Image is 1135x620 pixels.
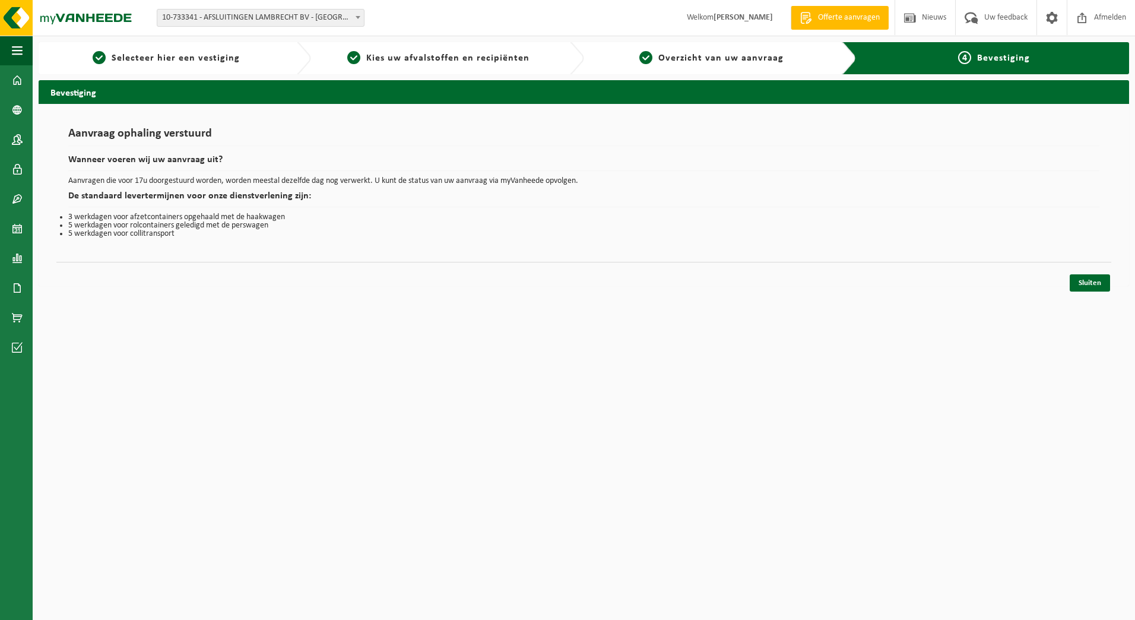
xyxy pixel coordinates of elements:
[590,51,833,65] a: 3Overzicht van uw aanvraag
[347,51,360,64] span: 2
[658,53,784,63] span: Overzicht van uw aanvraag
[68,155,1099,171] h2: Wanneer voeren wij uw aanvraag uit?
[977,53,1030,63] span: Bevestiging
[68,191,1099,207] h2: De standaard levertermijnen voor onze dienstverlening zijn:
[68,177,1099,185] p: Aanvragen die voor 17u doorgestuurd worden, worden meestal dezelfde dag nog verwerkt. U kunt de s...
[68,222,1099,230] li: 5 werkdagen voor rolcontainers geledigd met de perswagen
[317,51,560,65] a: 2Kies uw afvalstoffen en recipiënten
[1070,274,1110,292] a: Sluiten
[68,213,1099,222] li: 3 werkdagen voor afzetcontainers opgehaald met de haakwagen
[112,53,240,63] span: Selecteer hier een vestiging
[639,51,652,64] span: 3
[157,9,364,27] span: 10-733341 - AFSLUITINGEN LAMBRECHT BV - OOSTKAMP
[958,51,971,64] span: 4
[714,13,773,22] strong: [PERSON_NAME]
[815,12,883,24] span: Offerte aanvragen
[68,128,1099,146] h1: Aanvraag ophaling verstuurd
[45,51,287,65] a: 1Selecteer hier een vestiging
[93,51,106,64] span: 1
[157,10,364,26] span: 10-733341 - AFSLUITINGEN LAMBRECHT BV - OOSTKAMP
[791,6,889,30] a: Offerte aanvragen
[68,230,1099,238] li: 5 werkdagen voor collitransport
[366,53,530,63] span: Kies uw afvalstoffen en recipiënten
[39,80,1129,103] h2: Bevestiging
